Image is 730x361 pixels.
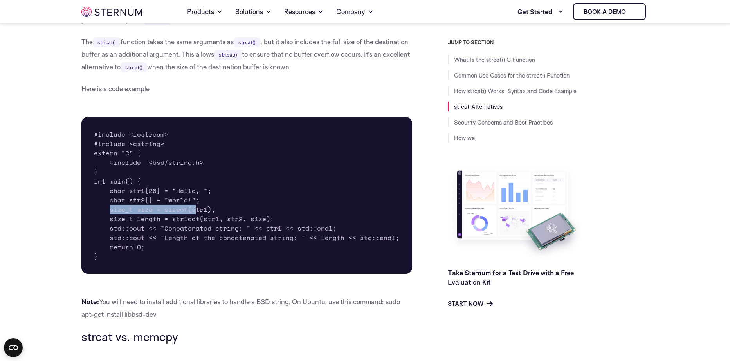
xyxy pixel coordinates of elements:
[284,1,324,23] a: Resources
[81,296,413,321] p: You will need to install additional libraries to handle a BSD string. On Ubuntu, use this command...
[93,37,121,47] code: strlcat()
[448,299,493,309] a: Start Now
[454,87,577,95] a: How strcat() Works: Syntax and Code Example
[448,269,574,286] a: Take Sternum for a Test Drive with a Free Evaluation Kit
[81,83,413,95] p: Here is a code example:
[454,119,553,126] a: Security Concerns and Best Practices
[517,4,564,20] a: Get Started
[629,9,635,15] img: sternum iot
[448,39,649,45] h3: JUMP TO SECTION
[121,62,147,72] code: strcat()
[454,56,535,63] a: What Is the strcat() C Function
[573,3,646,20] a: Book a demo
[4,338,23,357] button: Open CMP widget
[81,36,413,73] p: The function takes the same arguments as , but it also includes the full size of the destination ...
[448,164,585,262] img: Take Sternum for a Test Drive with a Free Evaluation Kit
[336,1,374,23] a: Company
[81,298,99,306] strong: Note:
[187,1,223,23] a: Products
[454,103,503,110] a: strcat Alternatives
[214,50,242,60] code: strlcat()
[454,72,570,79] a: Common Use Cases for the strcat() Function
[234,37,260,47] code: strcat()
[235,1,272,23] a: Solutions
[81,117,413,274] pre: #include <iostream> #include <cstring> extern "C" { #include <bsd/string.h> } int main() { char s...
[81,7,142,17] img: sternum iot
[454,134,475,142] a: How we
